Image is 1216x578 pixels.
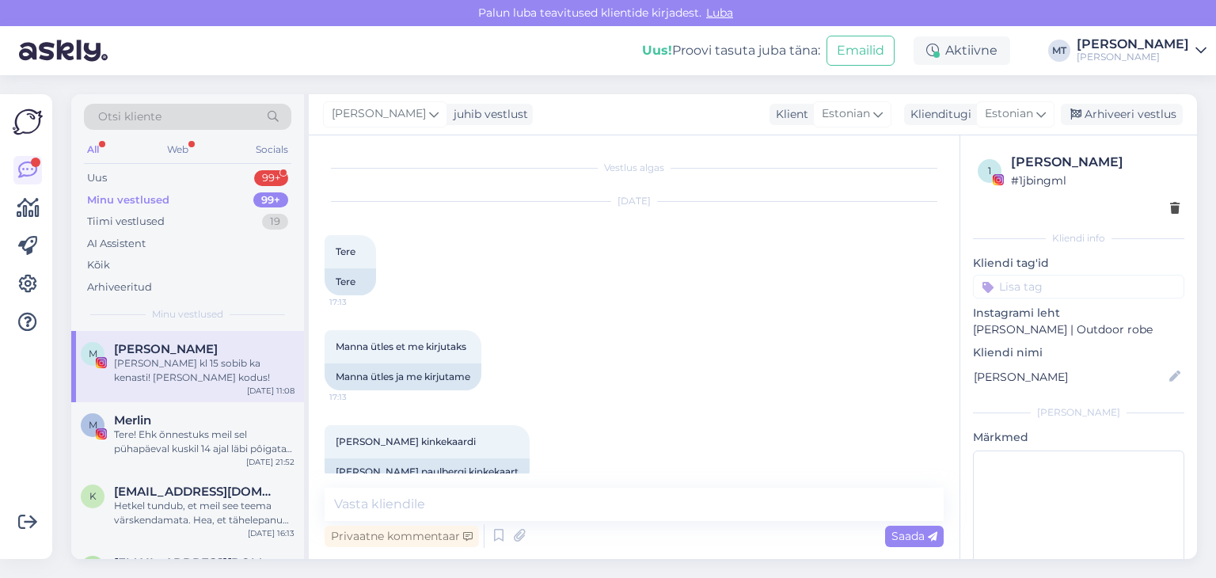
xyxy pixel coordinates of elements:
[1077,51,1189,63] div: [PERSON_NAME]
[973,255,1184,272] p: Kliendi tag'id
[247,385,294,397] div: [DATE] 11:08
[152,307,223,321] span: Minu vestlused
[1011,153,1180,172] div: [PERSON_NAME]
[254,170,288,186] div: 99+
[329,391,389,403] span: 17:13
[89,490,97,502] span: k
[89,348,97,359] span: M
[826,36,895,66] button: Emailid
[891,529,937,543] span: Saada
[98,108,161,125] span: Otsi kliente
[87,279,152,295] div: Arhiveeritud
[114,428,294,456] div: Tere! Ehk õnnestuks meil sel pühapäeval kuskil 14 ajal läbi pôigata? Vôib ka järgmine nädal, et ô...
[642,41,820,60] div: Proovi tasuta juba täna:
[985,105,1033,123] span: Estonian
[974,368,1166,386] input: Lisa nimi
[822,105,870,123] span: Estonian
[336,435,476,447] span: [PERSON_NAME] kinkekaardi
[114,499,294,527] div: Hetkel tundub, et meil see teema värskendamata. Hea, et tähelepanu juhtisite. Vaatame üle!
[246,456,294,468] div: [DATE] 21:52
[262,214,288,230] div: 19
[904,106,971,123] div: Klienditugi
[89,419,97,431] span: M
[447,106,528,123] div: juhib vestlust
[973,405,1184,420] div: [PERSON_NAME]
[325,363,481,390] div: Manna ütles ja me kirjutame
[253,192,288,208] div: 99+
[87,236,146,252] div: AI Assistent
[973,429,1184,446] p: Märkmed
[769,106,808,123] div: Klient
[87,214,165,230] div: Tiimi vestlused
[329,296,389,308] span: 17:13
[973,321,1184,338] p: [PERSON_NAME] | Outdoor robe
[1048,40,1070,62] div: MT
[701,6,738,20] span: Luba
[1061,104,1183,125] div: Arhiveeri vestlus
[973,344,1184,361] p: Kliendi nimi
[332,105,426,123] span: [PERSON_NAME]
[114,485,279,499] span: kertyk@hot.ee
[1077,38,1189,51] div: [PERSON_NAME]
[973,275,1184,299] input: Lisa tag
[336,340,466,352] span: Manna ütles et me kirjutaks
[1077,38,1206,63] a: [PERSON_NAME][PERSON_NAME]
[973,231,1184,245] div: Kliendi info
[914,36,1010,65] div: Aktiivne
[642,43,672,58] b: Uus!
[325,161,944,175] div: Vestlus algas
[87,192,169,208] div: Minu vestlused
[325,194,944,208] div: [DATE]
[114,413,151,428] span: Merlin
[988,165,991,177] span: 1
[164,139,192,160] div: Web
[325,268,376,295] div: Tere
[13,107,43,137] img: Askly Logo
[253,139,291,160] div: Socials
[84,139,102,160] div: All
[87,257,110,273] div: Kõik
[325,458,530,485] div: [PERSON_NAME] paulbergi kinkekaart
[114,342,218,356] span: Martin Mand
[336,245,355,257] span: Tere
[87,170,107,186] div: Uus
[114,356,294,385] div: [PERSON_NAME] kl 15 sobib ka kenasti! [PERSON_NAME] kodus!
[1011,172,1180,189] div: # 1jbingml
[973,305,1184,321] p: Instagrami leht
[248,527,294,539] div: [DATE] 16:13
[114,556,279,570] span: greedakaasik@gmail.com
[325,526,479,547] div: Privaatne kommentaar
